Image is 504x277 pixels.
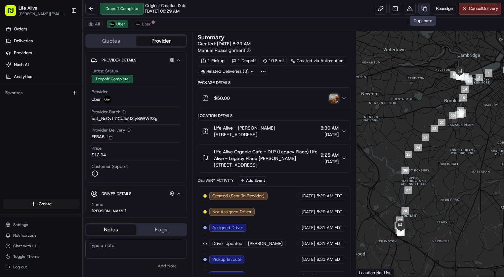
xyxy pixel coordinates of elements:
div: 12 [461,74,468,81]
span: 8:29 AM EDT [316,193,342,199]
button: Life Alive [19,5,37,11]
span: Original Creation Date [145,3,187,8]
div: 16 [457,107,464,114]
span: Cancel Delivery [469,6,498,12]
span: Toggle Theme [13,254,40,259]
img: uber-new-logo.jpeg [104,96,111,103]
div: 25 [405,151,412,158]
div: Location Details [198,113,351,118]
span: Provider [92,89,108,95]
button: Log out [3,262,80,272]
span: Pickup Enroute [212,257,241,262]
span: Price [92,145,102,151]
span: [DATE] [302,209,315,215]
button: Provider Details [91,55,181,65]
span: Chat with us! [13,243,37,249]
span: Not Assigned Driver [212,209,252,215]
span: Reassign [436,6,453,12]
span: Life Alive - [PERSON_NAME] [214,125,275,131]
div: 24 [414,144,422,151]
div: 15 [459,94,467,101]
div: Favorites [3,88,80,98]
span: Name [92,202,103,208]
span: Notifications [13,233,36,238]
div: 14 [461,86,469,93]
div: 17 [459,109,466,117]
div: 11 [456,72,464,80]
span: 8:31 AM EDT [316,241,342,247]
div: 26 [401,167,409,174]
div: 7 [453,72,461,79]
button: Life Alive - [PERSON_NAME][STREET_ADDRESS]8:30 AM[DATE] [198,121,351,142]
span: 9:25 AM [320,152,339,158]
button: photo_proof_of_delivery image [329,94,339,103]
span: [DATE] [302,241,315,247]
button: Add Event [238,177,267,184]
span: $50.00 [214,95,230,101]
a: Analytics [3,71,82,82]
span: [DATE] [302,257,315,262]
button: Notes [86,224,136,235]
button: Toggle Theme [3,252,80,261]
span: Analytics [14,74,32,80]
div: 19 [455,111,463,118]
a: Nash AI [3,59,82,70]
span: Provider Batch ID [92,109,126,115]
span: 8:31 AM EDT [316,225,342,231]
div: 13 [466,77,473,85]
span: Created (Sent To Provider) [212,193,265,199]
div: 35 [397,229,404,236]
span: Create [39,201,52,207]
div: 4 [462,73,469,80]
a: Deliveries [3,36,82,46]
a: Orders [3,24,82,34]
span: Latest Status [92,68,118,74]
div: 1 [485,69,492,77]
span: Settings [13,222,28,227]
span: Provider Delivery ID [92,127,131,133]
span: Orders [14,26,27,32]
button: Uber [107,20,128,28]
span: [DATE] [320,131,339,138]
button: Manual Reassignment [198,47,251,54]
button: Life Alive Organic Cafe - DLP (Legacy Place) Life Alive - Legacy Place [PERSON_NAME][STREET_ADDRE... [198,144,351,172]
button: Flags [136,224,187,235]
span: [STREET_ADDRESS] [214,131,275,138]
div: Delivery Activity [198,178,234,183]
span: 8:30 AM [320,125,339,131]
button: CancelDelivery [459,3,501,15]
span: [STREET_ADDRESS] [214,162,318,168]
button: [PERSON_NAME][EMAIL_ADDRESS][DOMAIN_NAME] [19,11,66,17]
span: Life Alive Organic Cafe - DLP (Legacy Place) Life Alive - Legacy Place [PERSON_NAME] [214,148,318,162]
div: Location Not Live [357,268,395,277]
div: 10.8 mi [260,56,287,65]
img: uber-new-logo.jpeg [135,21,141,27]
span: Created: [198,40,251,47]
button: FFBA5 [92,134,112,140]
div: 32 [396,226,403,234]
span: 8:29 AM EDT [316,209,342,215]
a: Created via Automation [288,56,346,65]
span: Provider Details [102,58,136,63]
span: [DATE] [302,193,315,199]
div: 1 Dropoff [229,56,259,65]
div: 27 [404,186,412,194]
button: Reassign [433,3,456,15]
span: Assigned Driver [212,225,243,231]
span: Driver Updated [212,241,242,247]
div: 2 [476,74,483,81]
span: bat_NsCvT7iCU4aU2IyBiWW28g [92,116,157,122]
span: [DATE] [320,158,339,165]
button: All [85,20,103,28]
div: 1 Pickup [198,56,228,65]
span: Uber [116,21,125,27]
span: Providers [14,50,32,56]
span: Driver Details [102,191,131,196]
h3: Summary [198,34,225,40]
button: Settings [3,220,80,229]
div: Duplicate [410,16,436,26]
button: $50.00photo_proof_of_delivery image [198,88,351,109]
button: Notifications [3,231,80,240]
